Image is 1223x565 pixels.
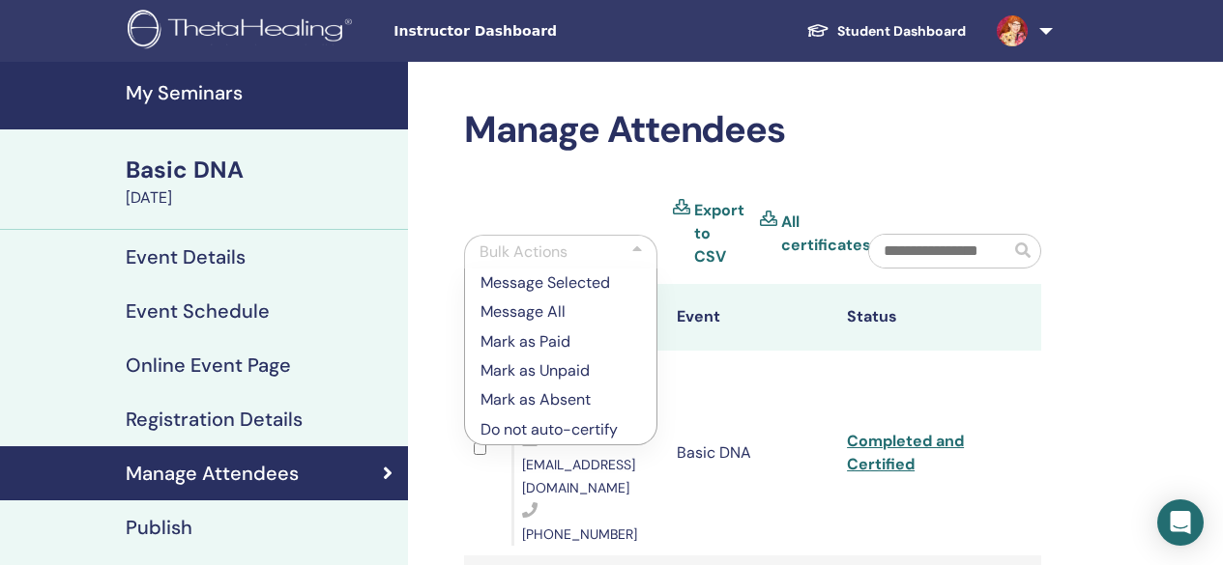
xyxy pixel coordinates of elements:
div: Bulk Actions [480,240,568,264]
p: Mark as Absent [480,388,641,411]
a: Basic DNA[DATE] [114,154,408,210]
h4: Online Event Page [126,353,291,377]
a: All certificates [781,211,871,257]
th: Status [837,284,1007,351]
a: Export to CSV [694,199,744,268]
img: logo.png [128,10,359,53]
h4: Event Details [126,245,246,268]
h4: My Seminars [126,81,396,104]
h4: Manage Attendees [126,462,299,485]
h2: Manage Attendees [464,108,1041,153]
span: Instructor Dashboard [393,21,684,42]
div: Open Intercom Messenger [1157,499,1204,546]
p: Do not auto-certify [480,418,641,441]
a: Completed and Certified [847,431,964,474]
p: Message All [480,300,641,324]
div: Basic DNA [126,154,396,186]
div: [DATE] [126,186,396,210]
img: graduation-cap-white.svg [806,22,830,39]
p: Mark as Unpaid [480,359,641,382]
th: Event [667,284,837,351]
td: Basic DNA [667,351,837,555]
p: Mark as Paid [480,330,641,353]
p: Message Selected [480,271,641,295]
span: [PHONE_NUMBER] [522,525,637,543]
span: [EMAIL_ADDRESS][DOMAIN_NAME] [522,456,635,496]
img: default.jpg [997,15,1028,46]
h4: Registration Details [126,408,303,431]
h4: Publish [126,516,192,539]
a: Student Dashboard [791,14,981,49]
h4: Event Schedule [126,299,270,323]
